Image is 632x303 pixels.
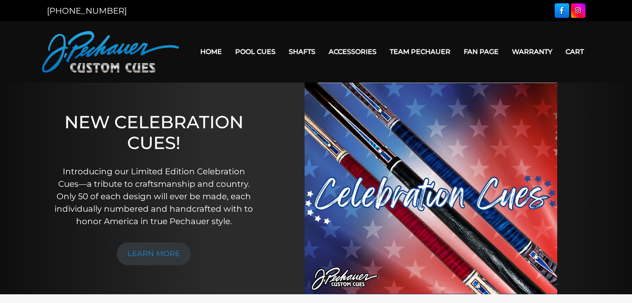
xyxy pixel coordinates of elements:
a: Home [194,41,229,62]
a: Team Pechauer [383,41,457,62]
a: LEARN MORE [117,242,191,265]
a: Fan Page [457,41,505,62]
p: Introducing our Limited Edition Celebration Cues—a tribute to craftsmanship and country. Only 50 ... [52,165,256,227]
a: [PHONE_NUMBER] [47,6,127,16]
h1: NEW CELEBRATION CUES! [52,112,256,154]
a: Shafts [282,41,322,62]
a: Accessories [322,41,383,62]
a: Cart [559,41,590,62]
a: Warranty [505,41,559,62]
a: Pool Cues [229,41,282,62]
img: Pechauer Custom Cues [42,31,179,73]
